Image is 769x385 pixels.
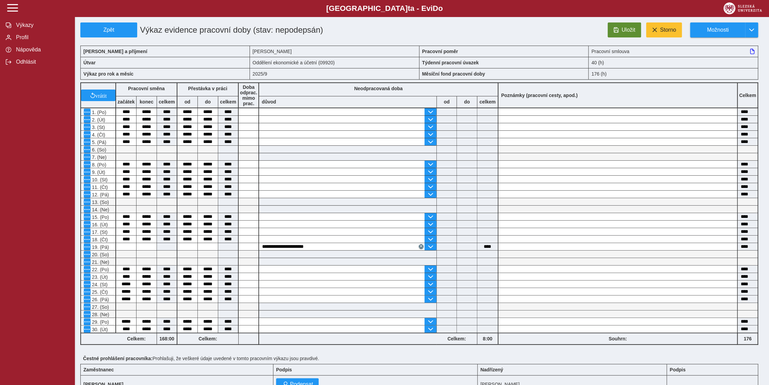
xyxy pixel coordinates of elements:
span: 1. (Po) [91,110,106,115]
button: Storno [646,22,682,37]
span: 29. (Po) [91,319,109,325]
b: od [437,99,456,105]
span: Zpět [83,27,134,33]
span: 15. (Po) [91,214,109,220]
button: Menu [84,221,91,228]
b: Celkem: [177,336,238,341]
button: vrátit [81,90,115,101]
span: 27. (So) [91,304,109,310]
span: 19. (Pá) [91,244,109,250]
span: Výkazy [14,22,69,28]
span: 7. (Ne) [91,155,107,160]
span: 5. (Pá) [91,140,106,145]
b: [PERSON_NAME] a příjmení [83,49,147,54]
button: Menu [84,288,91,295]
span: 13. (So) [91,199,109,205]
span: Storno [660,27,676,33]
span: 18. (Čt) [91,237,108,242]
b: Souhrn: [609,336,627,341]
span: t [407,4,410,13]
b: 8:00 [477,336,498,341]
button: Menu [84,228,91,235]
span: 9. (Út) [91,170,105,175]
b: 168:00 [157,336,177,341]
button: Možnosti [690,22,745,37]
button: Menu [84,318,91,325]
span: vrátit [95,93,107,98]
button: Menu [84,266,91,273]
span: 28. (Ne) [91,312,109,317]
b: Podpis [276,367,292,372]
b: Neodpracovaná doba [354,86,402,91]
div: Prohlašuji, že veškeré údaje uvedené v tomto pracovním výkazu jsou pravdivé. [80,353,764,364]
span: Nápověda [14,47,69,53]
div: Oddělení ekonomické a účetní (09920) [250,57,419,68]
span: o [438,4,443,13]
img: logo_web_su.png [723,2,762,14]
button: Menu [84,124,91,130]
button: Menu [84,243,91,250]
button: Menu [84,139,91,145]
span: 24. (St) [91,282,108,287]
b: do [198,99,218,105]
button: Menu [84,236,91,243]
span: 21. (Ne) [91,259,109,265]
button: Menu [84,109,91,115]
span: 26. (Pá) [91,297,109,302]
b: [GEOGRAPHIC_DATA] a - Evi [20,4,749,13]
button: Menu [84,213,91,220]
b: celkem [218,99,238,105]
div: 176 (h) [589,68,758,80]
button: Menu [84,176,91,183]
b: Pracovní směna [128,86,164,91]
button: Zpět [80,22,137,37]
b: od [177,99,197,105]
button: Menu [84,311,91,318]
b: Nadřízený [480,367,503,372]
span: 6. (So) [91,147,106,153]
button: Menu [84,326,91,333]
span: 8. (Po) [91,162,106,167]
button: Menu [84,273,91,280]
span: 12. (Pá) [91,192,109,197]
span: Možnosti [696,27,740,33]
b: Podpis [670,367,686,372]
b: celkem [157,99,177,105]
span: 4. (Čt) [91,132,105,138]
button: Menu [84,191,91,198]
b: konec [137,99,157,105]
b: Zaměstnanec [83,367,114,372]
span: 11. (Čt) [91,185,108,190]
b: Měsíční fond pracovní doby [422,71,485,77]
span: 30. (Út) [91,327,108,332]
span: 10. (St) [91,177,108,182]
button: Menu [84,183,91,190]
span: Uložit [622,27,635,33]
b: důvod [262,99,276,105]
b: Výkaz pro rok a měsíc [83,71,133,77]
b: Poznámky (pracovní cesty, apod.) [498,93,580,98]
span: Profil [14,34,69,41]
span: 20. (So) [91,252,109,257]
b: Přestávka v práci [188,86,227,91]
b: začátek [116,99,136,105]
b: Pracovní poměr [422,49,458,54]
span: 2. (Út) [91,117,105,123]
span: 3. (St) [91,125,105,130]
b: Doba odprac. mimo prac. [240,84,257,106]
button: Menu [84,206,91,213]
b: Týdenní pracovní úvazek [422,60,479,65]
button: Menu [84,303,91,310]
span: 17. (St) [91,229,108,235]
span: 14. (Ne) [91,207,109,212]
b: 176 [738,336,757,341]
button: Menu [84,258,91,265]
span: D [433,4,438,13]
span: Odhlásit [14,59,69,65]
b: Celkem [739,93,756,98]
span: 22. (Po) [91,267,109,272]
div: Pracovní smlouva [589,46,758,57]
button: Menu [84,296,91,303]
button: Uložit [608,22,641,37]
h1: Výkaz evidence pracovní doby (stav: nepodepsán) [137,22,365,37]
